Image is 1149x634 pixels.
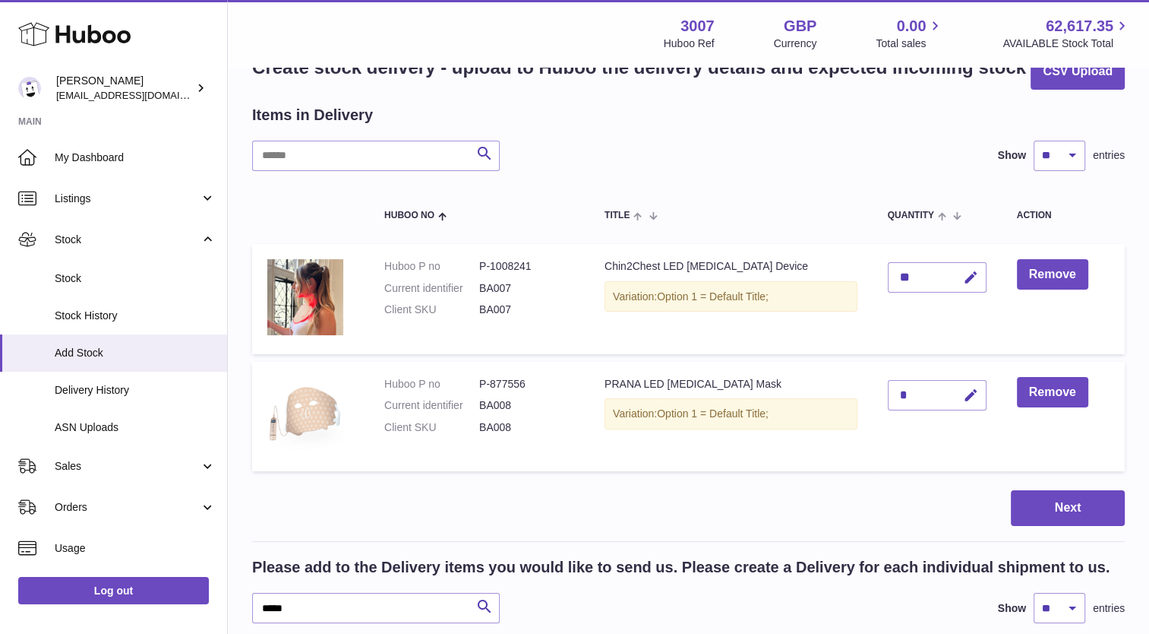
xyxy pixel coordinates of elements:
span: Stock [55,233,200,247]
button: Remove [1017,377,1088,408]
button: Next [1011,490,1125,526]
img: PRANA LED Light therapy Mask [267,377,343,453]
h1: Create stock delivery - upload to Huboo the delivery details and expected incoming stock [252,55,1026,80]
td: PRANA LED [MEDICAL_DATA] Mask [589,362,873,472]
span: Huboo no [384,211,434,220]
dd: BA008 [479,398,574,413]
span: Quantity [888,211,934,220]
span: Listings [55,192,200,206]
label: Show [998,601,1026,616]
span: ASN Uploads [55,420,216,435]
div: Variation: [604,398,857,430]
span: Add Stock [55,346,216,360]
span: [EMAIL_ADDRESS][DOMAIN_NAME] [56,89,223,101]
img: Chin2Chest LED Light Therapy Device [267,259,343,335]
strong: 3007 [680,16,715,36]
span: Stock History [55,309,216,323]
span: Option 1 = Default Title; [657,290,769,303]
dt: Huboo P no [384,259,479,274]
a: 62,617.35 AVAILABLE Stock Total [1002,16,1131,51]
span: AVAILABLE Stock Total [1002,36,1131,51]
dd: BA007 [479,303,574,317]
span: Orders [55,500,200,515]
span: Total sales [876,36,943,51]
img: bevmay@maysama.com [18,77,41,100]
span: Sales [55,459,200,474]
span: 0.00 [897,16,926,36]
h2: Items in Delivery [252,105,373,125]
span: Option 1 = Default Title; [657,407,769,420]
span: Usage [55,541,216,556]
label: Show [998,148,1026,163]
a: Log out [18,577,209,604]
dd: BA008 [479,420,574,435]
button: CSV Upload [1031,54,1125,90]
button: Remove [1017,259,1088,290]
dt: Client SKU [384,420,479,435]
div: Huboo Ref [664,36,715,51]
div: Currency [774,36,817,51]
div: [PERSON_NAME] [56,74,193,103]
dd: P-1008241 [479,259,574,274]
span: Title [604,211,630,220]
dt: Client SKU [384,303,479,317]
div: Action [1017,211,1110,220]
td: Chin2Chest LED [MEDICAL_DATA] Device [589,244,873,354]
span: entries [1093,148,1125,163]
h2: Please add to the Delivery items you would like to send us. Please create a Delivery for each ind... [252,557,1110,578]
dt: Current identifier [384,398,479,413]
span: entries [1093,601,1125,616]
dt: Huboo P no [384,377,479,391]
span: Stock [55,271,216,286]
span: 62,617.35 [1046,16,1113,36]
dd: BA007 [479,281,574,296]
dt: Current identifier [384,281,479,296]
strong: GBP [784,16,816,36]
dd: P-877556 [479,377,574,391]
span: Delivery History [55,383,216,398]
div: Variation: [604,281,857,312]
span: My Dashboard [55,151,216,165]
a: 0.00 Total sales [876,16,943,51]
